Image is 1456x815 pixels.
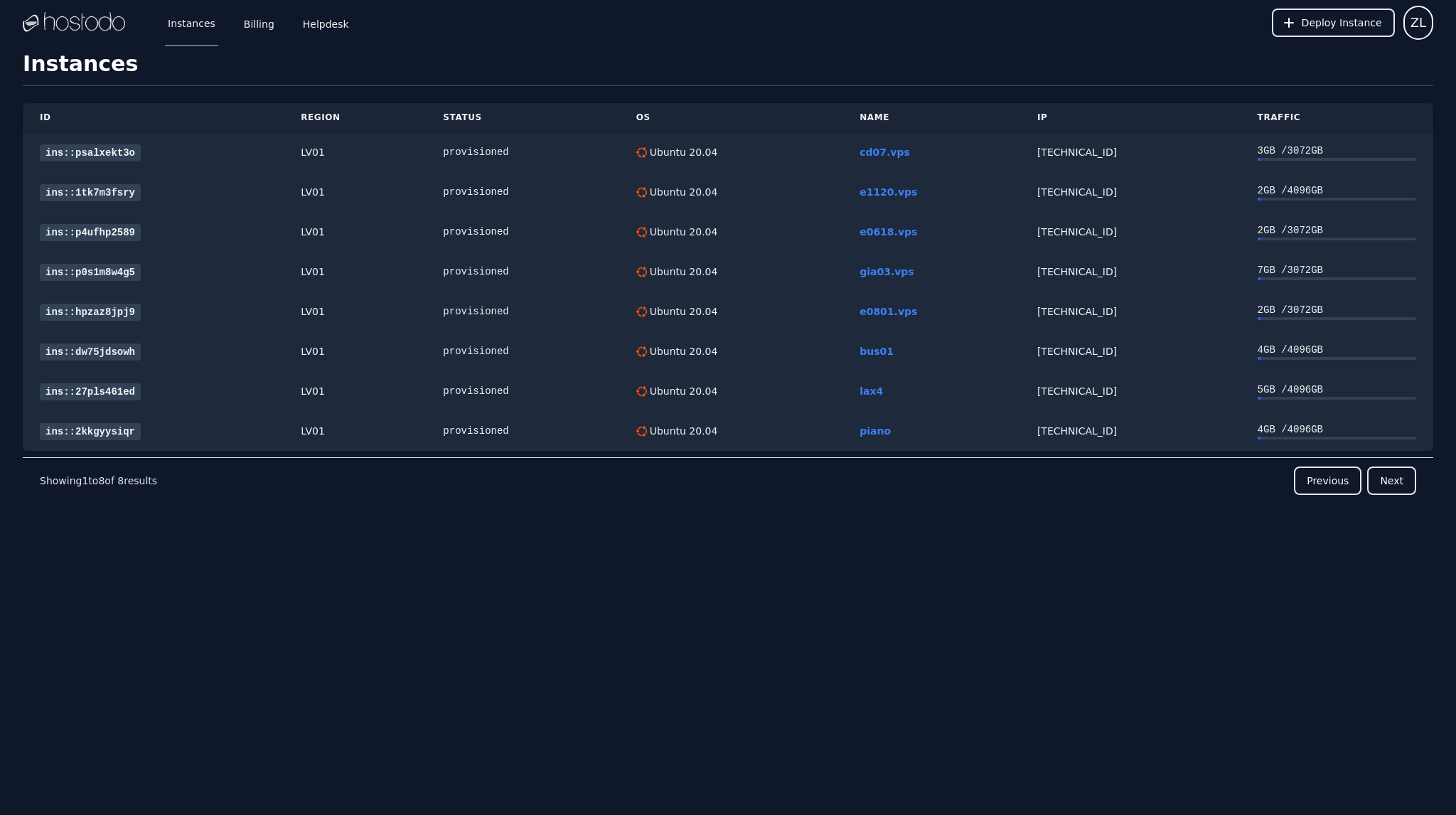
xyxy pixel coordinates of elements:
[1037,304,1224,319] div: [TECHNICAL_ID]
[1302,16,1382,30] span: Deploy Instance
[860,226,917,238] a: e0618.vps
[647,344,718,358] div: Ubuntu 20.04
[1037,384,1224,398] div: [TECHNICAL_ID]
[1241,103,1433,132] th: Traffic
[301,185,409,199] div: LV01
[647,225,718,239] div: Ubuntu 20.04
[1037,344,1224,358] div: [TECHNICAL_ID]
[1037,265,1224,279] div: [TECHNICAL_ID]
[40,423,141,440] a: ins::2kkgyysiqr
[1410,13,1426,33] span: ZL
[40,224,141,241] a: ins::p4ufhp2589
[636,346,647,357] img: Ubuntu 20.04
[1258,422,1416,437] div: 4 GB / 4096 GB
[1037,185,1224,199] div: [TECHNICAL_ID]
[1258,303,1416,317] div: 2 GB / 3072 GB
[426,103,619,132] th: Status
[636,267,647,277] img: Ubuntu 20.04
[1403,6,1433,40] button: User menu
[647,145,718,159] div: Ubuntu 20.04
[1367,467,1416,495] button: Next
[860,346,894,357] a: bus01
[636,227,647,238] img: Ubuntu 20.04
[636,187,647,198] img: Ubuntu 20.04
[636,426,647,437] img: Ubuntu 20.04
[860,266,914,277] a: gia03.vps
[647,424,718,438] div: Ubuntu 20.04
[23,103,284,132] th: ID
[82,475,88,486] span: 1
[40,383,141,400] a: ins::27pls461ed
[23,12,125,33] img: Logo
[619,103,843,132] th: OS
[443,384,601,398] div: provisioned
[301,265,409,279] div: LV01
[1020,103,1241,132] th: IP
[443,145,601,159] div: provisioned
[1037,225,1224,239] div: [TECHNICAL_ID]
[860,147,910,158] a: cd07.vps
[860,425,891,437] a: piano
[1037,145,1224,159] div: [TECHNICAL_ID]
[23,457,1433,504] nav: Pagination
[636,147,647,158] img: Ubuntu 20.04
[647,265,718,279] div: Ubuntu 20.04
[40,144,141,161] a: ins::psalxekt3o
[636,386,647,397] img: Ubuntu 20.04
[443,265,601,279] div: provisioned
[40,474,157,488] p: Showing to of results
[301,344,409,358] div: LV01
[860,306,917,317] a: e0801.vps
[1272,9,1395,37] button: Deploy Instance
[98,475,105,486] span: 8
[1258,183,1416,198] div: 2 GB / 4096 GB
[301,384,409,398] div: LV01
[301,225,409,239] div: LV01
[647,185,718,199] div: Ubuntu 20.04
[1258,383,1416,397] div: 5 GB / 4096 GB
[443,424,601,438] div: provisioned
[40,304,141,321] a: ins::hpzaz8jpj9
[1258,223,1416,238] div: 2 GB / 3072 GB
[443,185,601,199] div: provisioned
[1037,424,1224,438] div: [TECHNICAL_ID]
[1294,467,1361,495] button: Previous
[301,304,409,319] div: LV01
[301,145,409,159] div: LV01
[301,424,409,438] div: LV01
[443,344,601,358] div: provisioned
[860,186,917,198] a: e1120.vps
[40,264,141,281] a: ins::p0s1m8w4g5
[117,475,124,486] span: 8
[443,304,601,319] div: provisioned
[40,343,141,361] a: ins::dw75jdsowh
[842,103,1020,132] th: Name
[860,385,883,397] a: lax4
[647,384,718,398] div: Ubuntu 20.04
[23,51,1433,86] h1: Instances
[40,184,141,201] a: ins::1tk7m3fsry
[636,307,647,317] img: Ubuntu 20.04
[1258,263,1416,277] div: 7 GB / 3072 GB
[1258,144,1416,158] div: 3 GB / 3072 GB
[1258,343,1416,357] div: 4 GB / 4096 GB
[443,225,601,239] div: provisioned
[284,103,426,132] th: Region
[647,304,718,319] div: Ubuntu 20.04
